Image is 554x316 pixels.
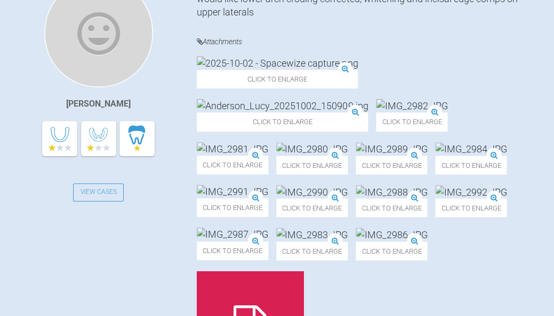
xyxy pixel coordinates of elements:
img: IMG_2990.JPG [276,185,348,198]
img: IMG_2983.JPG [276,228,348,241]
span: Click to enlarge [276,198,348,217]
span: Click to enlarge [197,156,268,174]
img: IMG_2991.JPG [197,185,268,198]
div: [PERSON_NAME] [66,97,131,111]
a: View Cases [73,183,124,201]
span: Click to enlarge [356,241,427,260]
img: IMG_2982.JPG [376,99,447,112]
span: Click to enlarge [197,70,358,88]
img: IMG_2986.JPG [356,228,427,241]
img: IMG_2981.JPG [197,142,268,156]
span: Click to enlarge [435,198,507,217]
span: Click to enlarge [356,198,427,217]
img: IMG_2989.JPG [356,142,427,156]
img: IMG_2987.JPG [197,228,268,241]
img: IMG_2992.JPG [435,185,507,198]
img: IMG_2980.JPG [276,142,348,156]
span: Click to enlarge [197,241,268,260]
span: Click to enlarge [276,156,348,174]
span: Click to enlarge [276,241,348,260]
h4: Attachments [197,35,522,48]
img: Anderson_Lucy_20251002_150909.jpg [197,99,368,112]
img: 2025-10-02 - Spacewize capture.png [197,56,358,70]
span: Click to enlarge [197,198,268,217]
img: IMG_2988.JPG [356,185,427,198]
span: Click to enlarge [435,156,507,174]
span: Click to enlarge [197,112,368,131]
img: IMG_2984.JPG [435,142,507,156]
span: Click to enlarge [356,156,427,174]
span: Click to enlarge [376,112,447,131]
